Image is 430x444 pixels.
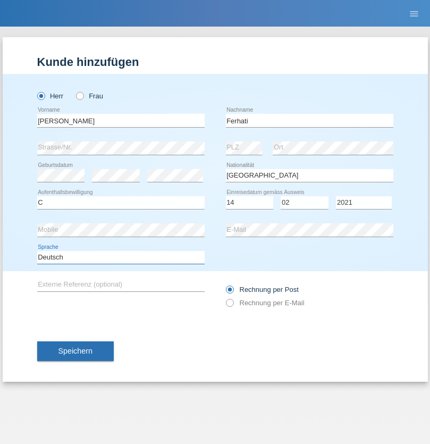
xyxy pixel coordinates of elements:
span: Speichern [58,347,92,355]
label: Frau [76,92,103,100]
button: Speichern [37,341,114,362]
label: Rechnung per E-Mail [226,299,305,307]
input: Herr [37,92,44,99]
label: Herr [37,92,64,100]
i: menu [409,9,419,19]
input: Rechnung per Post [226,286,233,299]
input: Rechnung per E-Mail [226,299,233,312]
label: Rechnung per Post [226,286,299,294]
input: Frau [76,92,83,99]
h1: Kunde hinzufügen [37,55,393,69]
a: menu [403,10,425,16]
